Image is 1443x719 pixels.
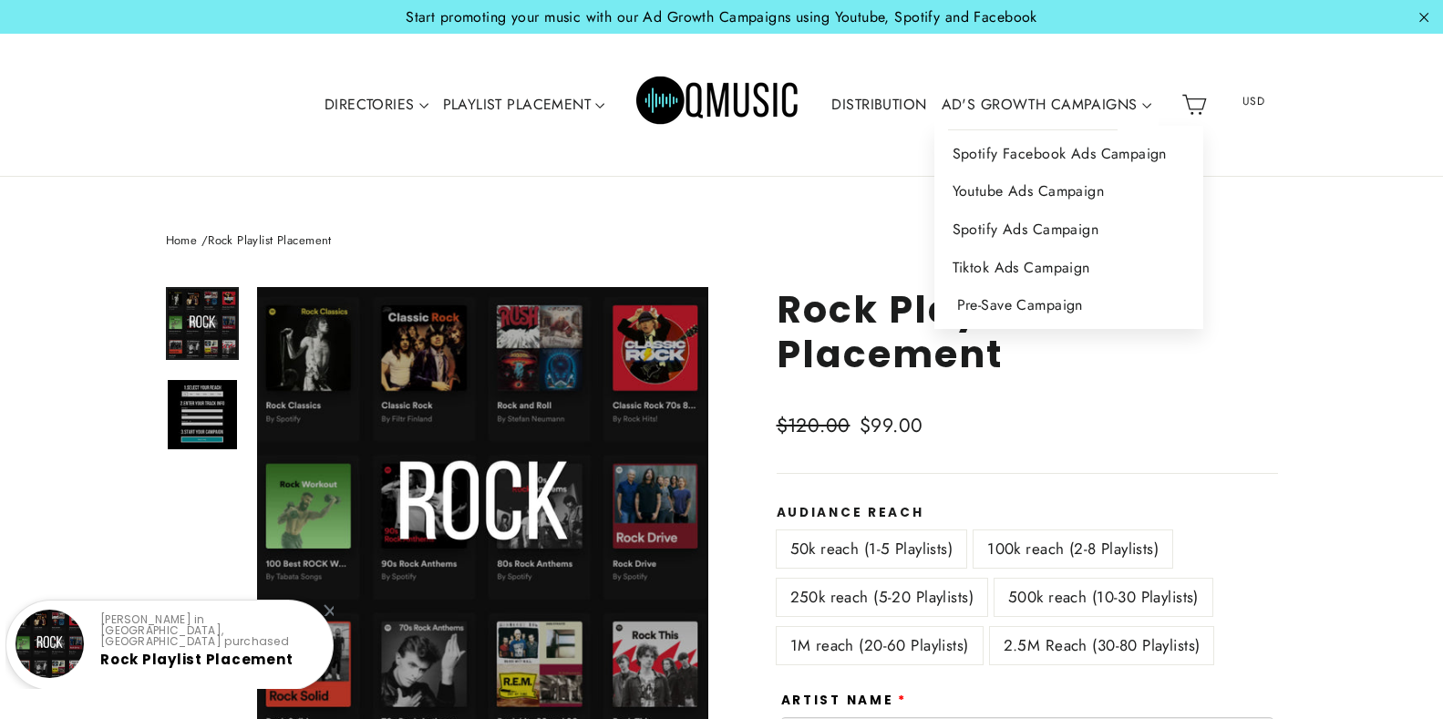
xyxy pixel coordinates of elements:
div: Primary [263,52,1174,159]
label: 250k reach (5-20 Playlists) [777,579,987,616]
a: DISTRIBUTION [824,84,933,126]
img: Rock Playlist Placement [168,289,237,358]
nav: breadcrumbs [166,231,1278,251]
a: Spotify Ads Campaign [934,211,1203,249]
span: / [201,231,208,249]
label: 500k reach (10-30 Playlists) [995,579,1212,616]
img: Rock Playlist Placement [168,380,237,449]
a: Spotify Facebook Ads Campaign [934,135,1203,173]
a: Home [166,231,198,249]
label: 1M reach (20-60 Playlists) [777,627,983,664]
a: Tiktok Ads Campaign [934,249,1203,287]
a: AD'S GROWTH CAMPAIGNS [934,84,1159,126]
a: Rock Playlist Placement [100,650,293,669]
a: Pre-Save Campaign [934,286,1203,324]
label: Artist Name [781,693,908,708]
a: Youtube Ads Campaign [934,172,1203,211]
label: 100k reach (2-8 Playlists) [974,530,1172,568]
span: $120.00 [777,412,850,439]
label: Audiance Reach [777,506,1278,520]
img: Q Music Promotions [636,64,800,146]
p: [PERSON_NAME] in [GEOGRAPHIC_DATA], [GEOGRAPHIC_DATA] purchased [100,614,317,647]
label: 2.5M Reach (30-80 Playlists) [990,627,1214,664]
label: 50k reach (1-5 Playlists) [777,530,967,568]
a: PLAYLIST PLACEMENT [436,84,613,126]
span: USD [1219,87,1288,115]
a: DIRECTORIES [317,84,436,126]
h1: Rock Playlist Placement [777,287,1278,376]
span: $99.00 [860,412,923,439]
